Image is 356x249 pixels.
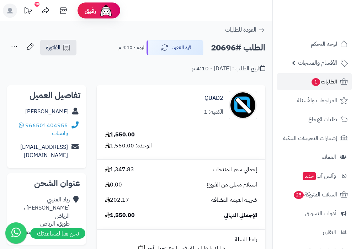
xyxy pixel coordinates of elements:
[277,205,352,222] a: أدوات التسويق
[118,44,145,51] small: اليوم - 4:10 م
[277,92,352,109] a: المراجعات والأسئلة
[105,131,135,139] div: 1,550.00
[19,4,37,20] a: تحديثات المنصة
[302,171,336,181] span: وآتس آب
[105,181,122,189] span: 0.00
[211,196,257,204] span: ضريبة القيمة المضافة
[277,36,352,53] a: لوحة التحكم
[25,121,68,130] a: 966501404955
[13,91,80,99] h2: تفاصيل العميل
[224,211,257,220] span: الإجمالي النهائي
[323,227,336,237] span: التقارير
[311,39,337,49] span: لوحة التحكم
[19,121,68,138] a: واتساب
[308,114,337,124] span: طلبات الإرجاع
[225,26,265,34] a: العودة للطلبات
[303,172,316,180] span: جديد
[34,2,39,7] div: 10
[311,77,337,87] span: الطلبات
[298,58,337,68] span: الأقسام والمنتجات
[100,236,262,244] div: رابط السلة
[277,224,352,241] a: التقارير
[105,166,134,174] span: 1,347.83
[213,166,257,174] span: إجمالي سعر المنتجات
[293,190,337,200] span: السلات المتروكة
[99,4,113,18] img: ai-face.png
[277,186,352,203] a: السلات المتروكة25
[277,167,352,184] a: وآتس آبجديد
[85,6,96,15] span: رفيق
[277,111,352,128] a: طلبات الإرجاع
[277,148,352,166] a: العملاء
[225,26,256,34] span: العودة للطلبات
[312,78,320,86] span: 1
[294,191,304,199] span: 25
[105,142,152,150] div: الوحدة: 1,550.00
[322,152,336,162] span: العملاء
[305,209,336,218] span: أدوات التسويق
[13,196,70,236] div: زياد العتيبي [PERSON_NAME] ، الرياض طويق، الرياض المملكة العربية السعودية
[277,130,352,147] a: إشعارات التحويلات البنكية
[105,211,135,220] span: 1,550.00
[204,94,223,102] a: QUAD2
[207,181,257,189] span: استلام محلي من الفروع
[277,73,352,90] a: الطلبات1
[25,107,69,116] a: [PERSON_NAME]
[147,40,203,55] button: قيد التنفيذ
[308,19,349,34] img: logo-2.png
[283,133,337,143] span: إشعارات التحويلات البنكية
[204,108,223,116] div: الكمية: 1
[105,196,129,204] span: 202.17
[20,143,68,159] a: [EMAIL_ADDRESS][DOMAIN_NAME]
[192,65,265,73] div: تاريخ الطلب : [DATE] - 4:10 م
[40,40,76,55] a: الفاتورة
[297,96,337,105] span: المراجعات والأسئلة
[229,91,257,119] img: no_image-90x90.png
[46,43,60,52] span: الفاتورة
[211,40,265,55] h2: الطلب #20696
[13,179,80,188] h2: عنوان الشحن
